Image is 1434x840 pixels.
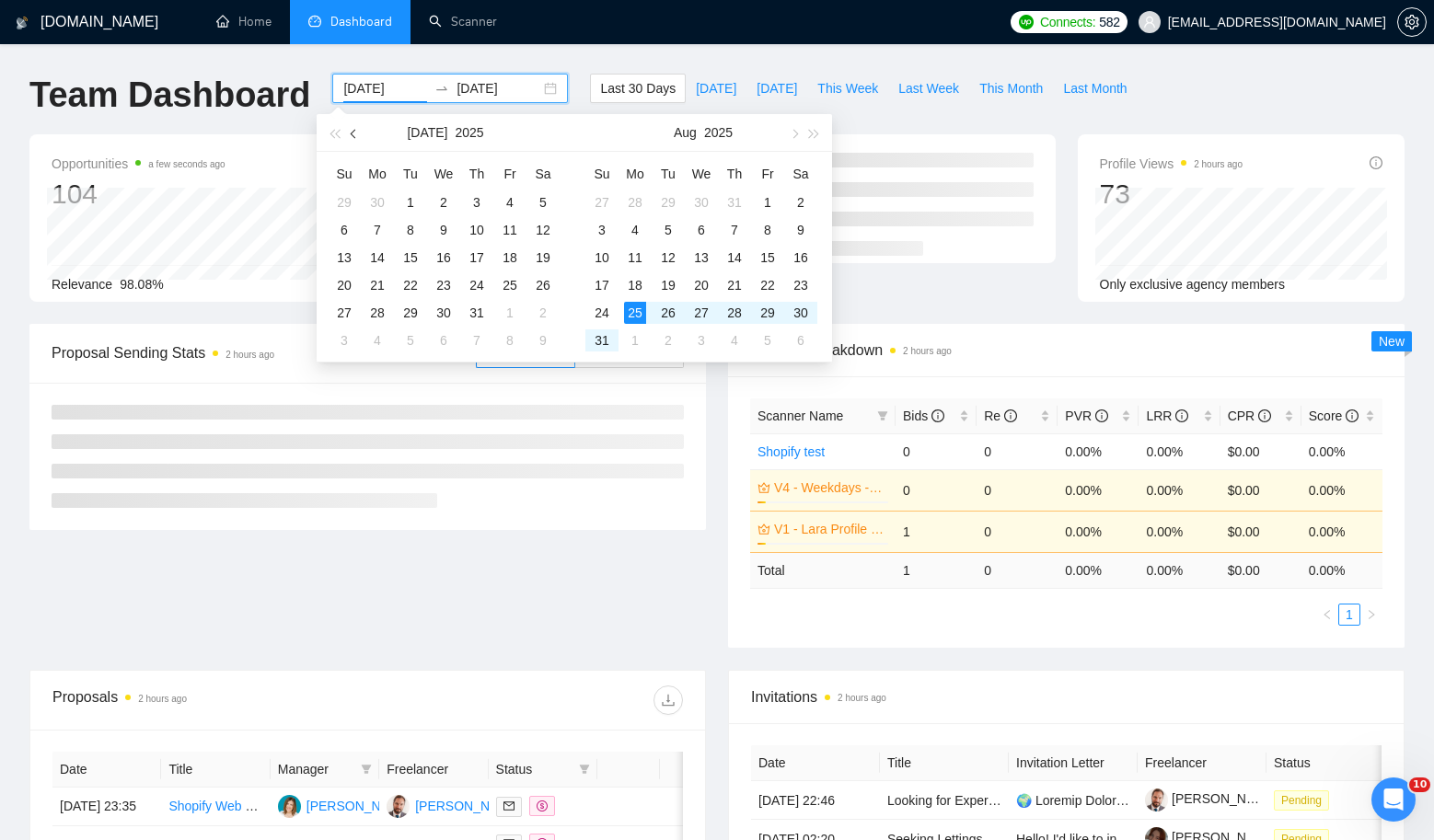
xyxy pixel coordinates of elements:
span: Bids [903,408,944,423]
div: 1 [399,191,422,213]
td: 2025-09-01 [619,327,652,354]
div: 11 [499,219,521,241]
div: [PERSON_NAME] [415,796,521,816]
button: This Month [969,74,1053,103]
td: 2025-07-07 [361,216,394,244]
iframe: Intercom live chat [1371,777,1416,822]
input: Start date [343,78,427,98]
time: 2 hours ago [903,346,952,356]
td: 2025-08-09 [526,327,560,354]
td: 2025-08-05 [394,327,427,354]
td: 2025-07-10 [460,216,493,244]
td: 2025-08-31 [585,327,619,354]
td: 2025-07-11 [493,216,526,244]
div: 24 [466,274,488,296]
th: Sa [784,159,817,189]
td: 2025-07-29 [652,189,685,216]
span: info-circle [1346,409,1359,422]
div: 7 [366,219,388,241]
div: 6 [433,329,455,351]
span: info-circle [931,409,944,422]
td: 2025-08-14 [718,244,751,271]
td: 2025-08-03 [328,327,361,354]
td: 0.00% [1139,433,1220,469]
button: This Week [807,74,888,103]
button: Aug [674,114,697,151]
td: 2025-07-20 [328,271,361,299]
div: 28 [624,191,646,213]
a: Looking for Expert Walmart Virtual Assistant – Full Store Setup & Management [887,793,1336,808]
span: user [1143,16,1156,29]
div: 2 [657,329,679,351]
a: setting [1397,15,1427,29]
div: 18 [624,274,646,296]
span: info-circle [1370,156,1382,169]
div: 11 [624,247,646,269]
time: 2 hours ago [226,350,274,360]
button: Last Month [1053,74,1137,103]
td: 2025-07-15 [394,244,427,271]
th: Mo [619,159,652,189]
td: 2025-08-22 [751,271,784,299]
span: Relevance [52,277,112,292]
td: 2025-09-05 [751,327,784,354]
td: 2025-07-31 [460,299,493,327]
span: filter [579,764,590,775]
a: Pending [1274,792,1336,807]
div: 16 [433,247,455,269]
div: 27 [333,302,355,324]
div: 30 [690,191,712,213]
th: Fr [493,159,526,189]
div: 31 [466,302,488,324]
span: Dashboard [330,14,392,29]
span: Only exclusive agency members [1100,277,1286,292]
span: filter [361,764,372,775]
td: 0 [977,433,1058,469]
span: info-circle [1175,409,1188,422]
td: 0 [896,469,977,511]
div: 3 [690,329,712,351]
div: 29 [333,191,355,213]
td: 2025-08-01 [751,189,784,216]
td: 2025-07-18 [493,244,526,271]
div: 26 [657,302,679,324]
td: 2025-09-06 [784,327,817,354]
td: 2025-08-19 [652,271,685,299]
div: 4 [723,329,746,351]
span: filter [873,402,892,430]
td: 2025-07-26 [526,271,560,299]
td: 2025-09-03 [685,327,718,354]
div: 2 [532,302,554,324]
td: 2025-08-15 [751,244,784,271]
td: 2025-07-23 [427,271,460,299]
td: 2025-07-03 [460,189,493,216]
td: 2025-07-06 [328,216,361,244]
td: 2025-07-05 [526,189,560,216]
td: 2025-08-07 [718,216,751,244]
span: to [434,81,449,96]
div: 25 [624,302,646,324]
td: 2025-09-04 [718,327,751,354]
div: 12 [532,219,554,241]
td: 2025-08-07 [460,327,493,354]
td: 0.00% [1139,469,1220,511]
span: info-circle [1004,409,1017,422]
td: 2025-08-03 [585,216,619,244]
div: 22 [757,274,779,296]
td: 2025-08-28 [718,299,751,327]
td: 2025-07-08 [394,216,427,244]
td: 2025-07-31 [718,189,751,216]
span: Pending [1274,790,1329,811]
td: 2025-07-19 [526,244,560,271]
h1: Team Dashboard [29,74,310,117]
div: 21 [366,274,388,296]
th: Mo [361,159,394,189]
div: 28 [723,302,746,324]
div: 29 [399,302,422,324]
div: 7 [723,219,746,241]
span: [DATE] [757,78,797,98]
th: Fr [751,159,784,189]
div: 24 [591,302,613,324]
td: 2025-07-24 [460,271,493,299]
td: 2025-07-29 [394,299,427,327]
